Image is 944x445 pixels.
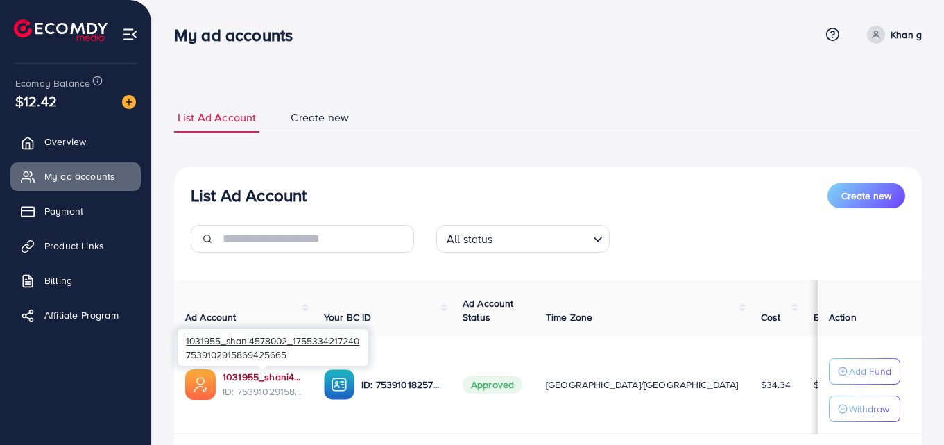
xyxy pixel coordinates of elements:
iframe: Chat [885,383,934,435]
span: Affiliate Program [44,308,119,322]
a: Product Links [10,232,141,260]
span: Time Zone [546,310,592,324]
h3: My ad accounts [174,25,304,45]
span: Payment [44,204,83,218]
span: Ad Account Status [463,296,514,324]
p: Add Fund [849,363,891,380]
p: Khan g [891,26,922,43]
span: Overview [44,135,86,149]
span: Action [829,310,857,324]
div: Search for option [436,225,610,253]
input: Search for option [497,226,587,249]
p: Withdraw [849,401,889,417]
span: ID: 7539102915869425665 [223,385,302,398]
span: 1031955_shani4578002_1755334217240 [186,334,359,347]
span: [GEOGRAPHIC_DATA]/[GEOGRAPHIC_DATA] [546,378,739,392]
a: Payment [10,197,141,225]
h3: List Ad Account [191,185,307,205]
a: Overview [10,128,141,156]
img: image [122,95,136,109]
span: Ad Account [185,310,237,324]
span: $12.42 [15,91,57,111]
span: Approved [463,376,522,394]
span: Cost [761,310,781,324]
div: 7539102915869425665 [178,329,368,366]
a: Affiliate Program [10,301,141,329]
a: My ad accounts [10,162,141,190]
span: Your BC ID [324,310,372,324]
img: logo [14,19,108,41]
p: ID: 7539101825719418897 [361,376,440,393]
button: Add Fund [829,358,900,385]
span: Product Links [44,239,104,253]
img: ic-ba-acc.ded83a64.svg [324,369,354,400]
span: Ecomdy Balance [15,76,90,90]
span: Billing [44,274,72,287]
span: Create new [291,110,349,126]
span: All status [444,229,496,249]
a: Khan g [861,26,922,44]
button: Withdraw [829,396,900,422]
button: Create new [827,183,905,208]
span: List Ad Account [178,110,256,126]
a: 1031955_shani4578002_1755334217240 [223,370,302,384]
span: Create new [841,189,891,203]
img: menu [122,26,138,42]
a: Billing [10,267,141,294]
img: ic-ads-acc.e4c84228.svg [185,369,216,400]
span: $34.34 [761,378,791,392]
span: My ad accounts [44,169,115,183]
